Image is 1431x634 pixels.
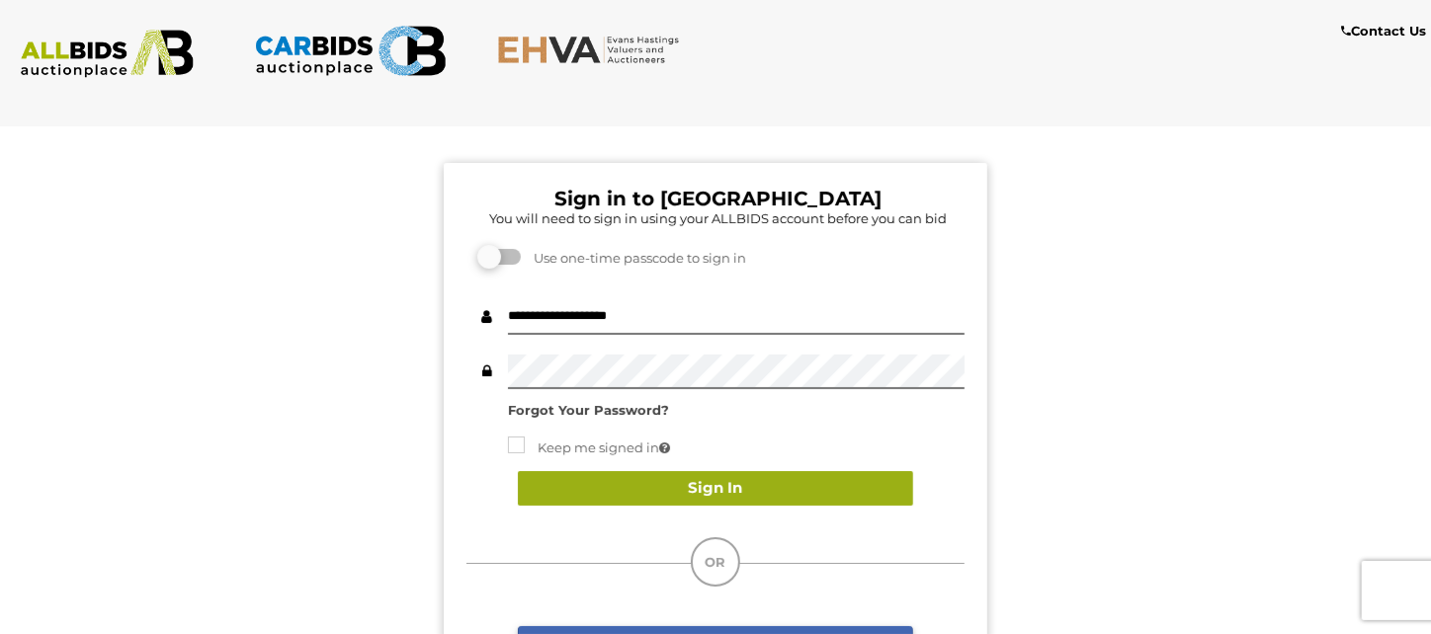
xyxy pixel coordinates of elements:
[1341,20,1431,42] a: Contact Us
[254,20,447,82] img: CARBIDS.com.au
[508,402,669,418] a: Forgot Your Password?
[524,250,746,266] span: Use one-time passcode to sign in
[471,211,965,225] h5: You will need to sign in using your ALLBIDS account before you can bid
[518,471,913,506] button: Sign In
[554,187,882,210] b: Sign in to [GEOGRAPHIC_DATA]
[497,35,690,64] img: EHVA.com.au
[1341,23,1426,39] b: Contact Us
[508,436,670,459] label: Keep me signed in
[691,537,740,587] div: OR
[11,30,204,78] img: ALLBIDS.com.au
